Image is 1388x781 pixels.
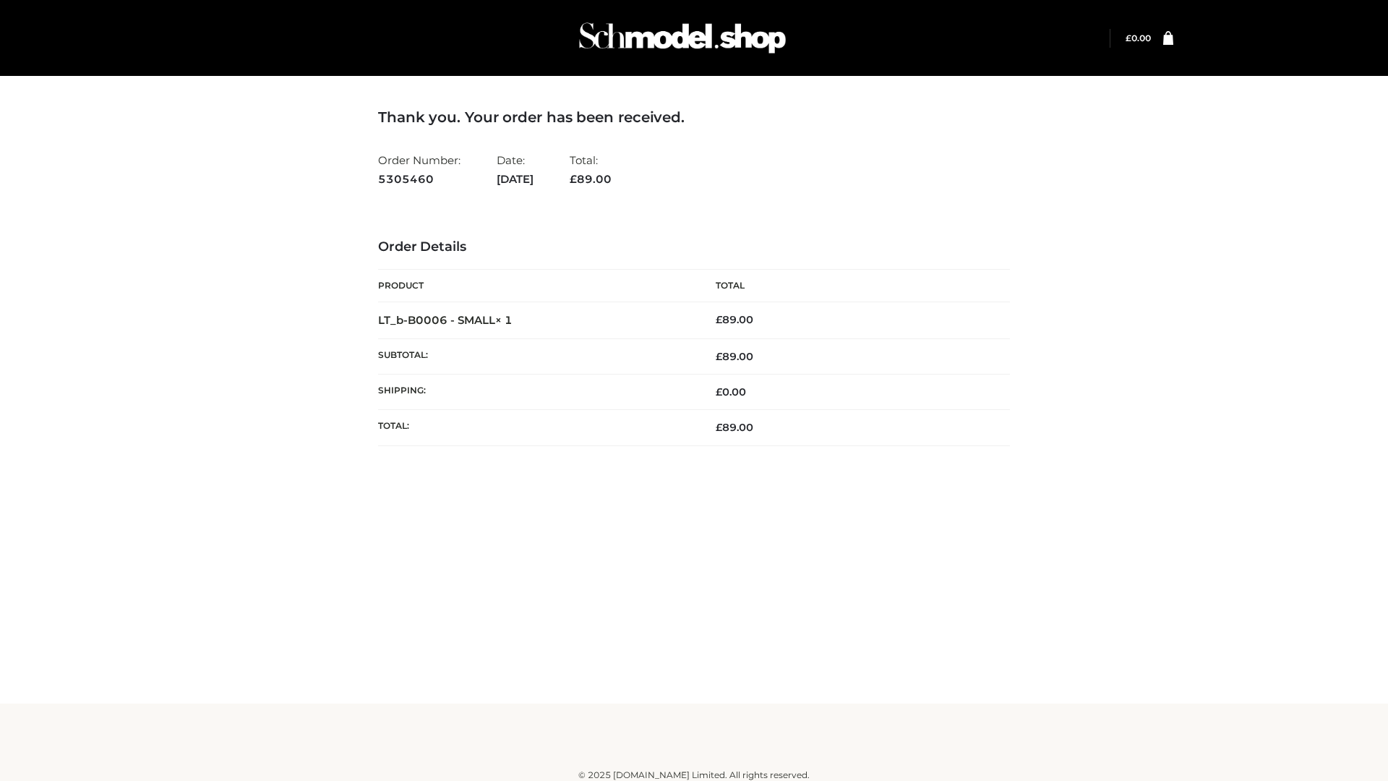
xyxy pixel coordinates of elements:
h3: Order Details [378,239,1010,255]
img: Schmodel Admin 964 [574,9,791,67]
strong: [DATE] [497,170,534,189]
span: £ [716,350,722,363]
span: £ [716,385,722,398]
strong: × 1 [495,313,513,327]
span: 89.00 [716,421,753,434]
strong: LT_b-B0006 - SMALL [378,313,513,327]
strong: 5305460 [378,170,460,189]
span: £ [1126,33,1131,43]
span: £ [716,421,722,434]
a: £0.00 [1126,33,1151,43]
li: Order Number: [378,148,460,192]
bdi: 89.00 [716,313,753,326]
span: 89.00 [716,350,753,363]
li: Total: [570,148,612,192]
li: Date: [497,148,534,192]
th: Total: [378,410,694,445]
h3: Thank you. Your order has been received. [378,108,1010,126]
bdi: 0.00 [1126,33,1151,43]
th: Subtotal: [378,338,694,374]
bdi: 0.00 [716,385,746,398]
span: £ [716,313,722,326]
th: Shipping: [378,375,694,410]
th: Product [378,270,694,302]
span: £ [570,172,577,186]
th: Total [694,270,1010,302]
span: 89.00 [570,172,612,186]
